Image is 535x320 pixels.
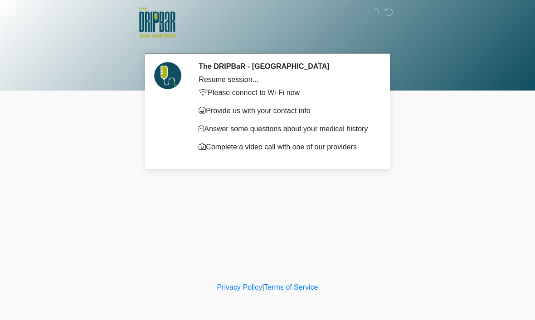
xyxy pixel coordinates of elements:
[262,283,264,291] a: |
[199,74,374,85] div: Resume session...
[199,124,374,134] p: Answer some questions about your medical history
[199,62,374,71] h2: The DRIPBaR - [GEOGRAPHIC_DATA]
[199,105,374,116] p: Provide us with your contact info
[264,283,318,291] a: Terms of Service
[199,87,374,98] p: Please connect to Wi-Fi now
[154,62,181,89] img: Agent Avatar
[217,283,263,291] a: Privacy Policy
[199,142,374,153] p: Complete a video call with one of our providers
[138,7,175,38] img: The DRIPBaR - San Antonio Fossil Creek Logo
